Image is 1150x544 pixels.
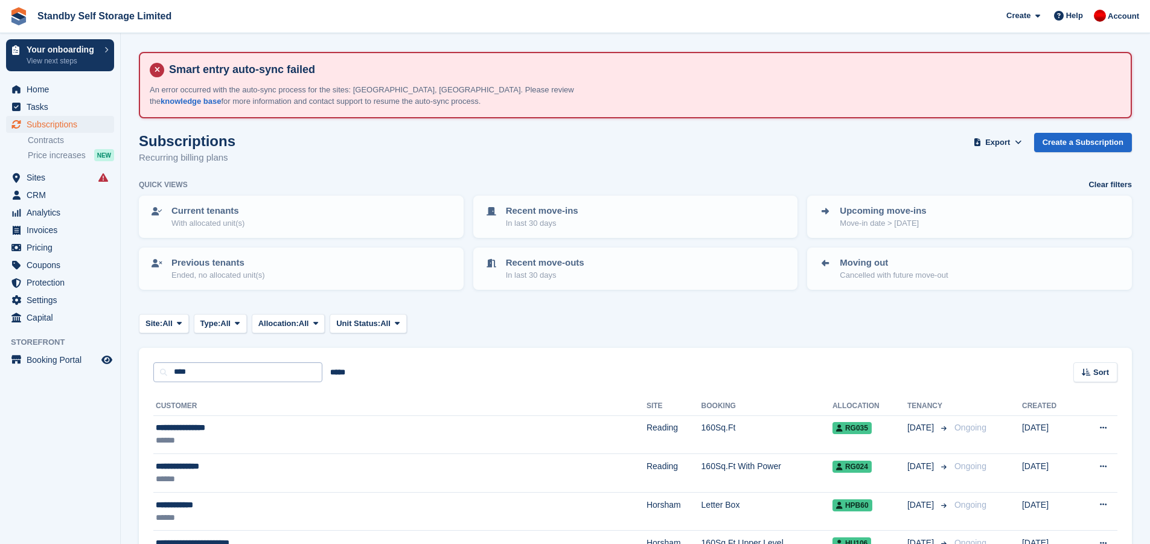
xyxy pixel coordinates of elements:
[28,135,114,146] a: Contracts
[140,197,462,237] a: Current tenants With allocated unit(s)
[164,63,1121,77] h4: Smart entry auto-sync failed
[1022,415,1077,454] td: [DATE]
[28,149,114,162] a: Price increases NEW
[985,136,1010,149] span: Export
[6,351,114,368] a: menu
[6,239,114,256] a: menu
[6,257,114,274] a: menu
[907,397,950,416] th: Tenancy
[220,318,231,330] span: All
[11,336,120,348] span: Storefront
[474,197,797,237] a: Recent move-ins In last 30 days
[1108,10,1139,22] span: Account
[258,318,299,330] span: Allocation:
[6,292,114,309] a: menu
[33,6,176,26] a: Standby Self Storage Limited
[94,149,114,161] div: NEW
[139,151,235,165] p: Recurring billing plans
[647,415,701,454] td: Reading
[840,256,948,270] p: Moving out
[954,423,986,432] span: Ongoing
[153,397,647,416] th: Customer
[6,274,114,291] a: menu
[701,454,832,493] td: 160Sq.Ft With Power
[27,98,99,115] span: Tasks
[474,249,797,289] a: Recent move-outs In last 30 days
[98,173,108,182] i: Smart entry sync failures have occurred
[27,81,99,98] span: Home
[27,204,99,221] span: Analytics
[808,197,1131,237] a: Upcoming move-ins Move-in date > [DATE]
[506,269,584,281] p: In last 30 days
[27,45,98,54] p: Your onboarding
[1093,366,1109,379] span: Sort
[299,318,309,330] span: All
[27,222,99,238] span: Invoices
[27,351,99,368] span: Booking Portal
[6,187,114,203] a: menu
[252,314,325,334] button: Allocation: All
[6,309,114,326] a: menu
[1006,10,1030,22] span: Create
[1034,133,1132,153] a: Create a Subscription
[6,116,114,133] a: menu
[808,249,1131,289] a: Moving out Cancelled with future move-out
[1022,397,1077,416] th: Created
[1094,10,1106,22] img: Aaron Winter
[1022,492,1077,531] td: [DATE]
[1022,454,1077,493] td: [DATE]
[200,318,221,330] span: Type:
[145,318,162,330] span: Site:
[907,499,936,511] span: [DATE]
[647,454,701,493] td: Reading
[27,116,99,133] span: Subscriptions
[28,150,86,161] span: Price increases
[832,397,907,416] th: Allocation
[907,421,936,434] span: [DATE]
[10,7,28,25] img: stora-icon-8386f47178a22dfd0bd8f6a31ec36ba5ce8667c1dd55bd0f319d3a0aa187defe.svg
[171,217,244,229] p: With allocated unit(s)
[840,217,926,229] p: Move-in date > [DATE]
[647,397,701,416] th: Site
[171,256,265,270] p: Previous tenants
[161,97,221,106] a: knowledge base
[330,314,406,334] button: Unit Status: All
[6,204,114,221] a: menu
[1066,10,1083,22] span: Help
[840,204,926,218] p: Upcoming move-ins
[140,249,462,289] a: Previous tenants Ended, no allocated unit(s)
[971,133,1024,153] button: Export
[27,257,99,274] span: Coupons
[832,422,872,434] span: RG035
[6,98,114,115] a: menu
[162,318,173,330] span: All
[194,314,247,334] button: Type: All
[150,84,602,107] p: An error occurred with the auto-sync process for the sites: [GEOGRAPHIC_DATA], [GEOGRAPHIC_DATA]....
[907,460,936,473] span: [DATE]
[27,239,99,256] span: Pricing
[832,499,872,511] span: HPB60
[832,461,872,473] span: RG024
[1088,179,1132,191] a: Clear filters
[701,397,832,416] th: Booking
[171,204,244,218] p: Current tenants
[506,204,578,218] p: Recent move-ins
[701,415,832,454] td: 160Sq.Ft
[954,500,986,510] span: Ongoing
[6,169,114,186] a: menu
[6,222,114,238] a: menu
[27,56,98,66] p: View next steps
[171,269,265,281] p: Ended, no allocated unit(s)
[27,292,99,309] span: Settings
[506,256,584,270] p: Recent move-outs
[139,179,188,190] h6: Quick views
[6,39,114,71] a: Your onboarding View next steps
[6,81,114,98] a: menu
[27,187,99,203] span: CRM
[954,461,986,471] span: Ongoing
[840,269,948,281] p: Cancelled with future move-out
[380,318,391,330] span: All
[139,133,235,149] h1: Subscriptions
[139,314,189,334] button: Site: All
[336,318,380,330] span: Unit Status:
